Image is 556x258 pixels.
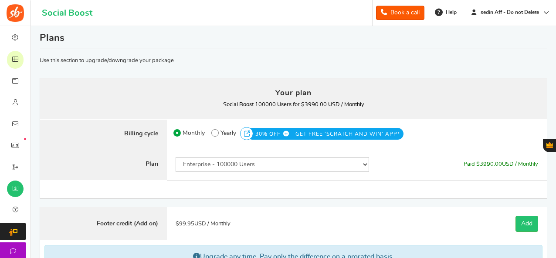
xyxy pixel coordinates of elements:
span: 30% OFF [255,128,294,140]
a: Book a call [376,6,424,20]
img: Social Boost [7,4,24,22]
label: Footer credit (Add on) [40,207,167,241]
h1: Plans [40,28,547,48]
span: Paid $ USD / Monthly [464,161,538,167]
label: Plan [40,148,167,181]
span: Help [444,9,457,16]
span: 3990.00 [480,161,502,167]
span: GET FREE 'SCRATCH AND WIN' APP* [295,128,400,140]
b: Social Boost 100000 Users for $3990.00 USD / Monthly [223,102,364,107]
a: Add [515,216,538,232]
span: 99.95 [179,221,194,227]
a: 30% OFF GET FREE 'SCRATCH AND WIN' APP* [255,130,400,135]
span: $ USD / Monthly [176,221,231,227]
h4: Your plan [49,87,539,99]
span: Use this section to upgrade/downgrade your package. [40,58,175,64]
h1: Social Boost [42,8,92,18]
span: Yearly [220,127,236,139]
span: Monthly [183,127,205,139]
label: Billing cycle [40,119,167,149]
em: New [24,138,26,140]
a: Help [431,5,461,19]
button: Gratisfaction [543,139,556,152]
span: sedin Aff - Do not Delete [477,9,542,16]
span: Gratisfaction [546,142,553,148]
